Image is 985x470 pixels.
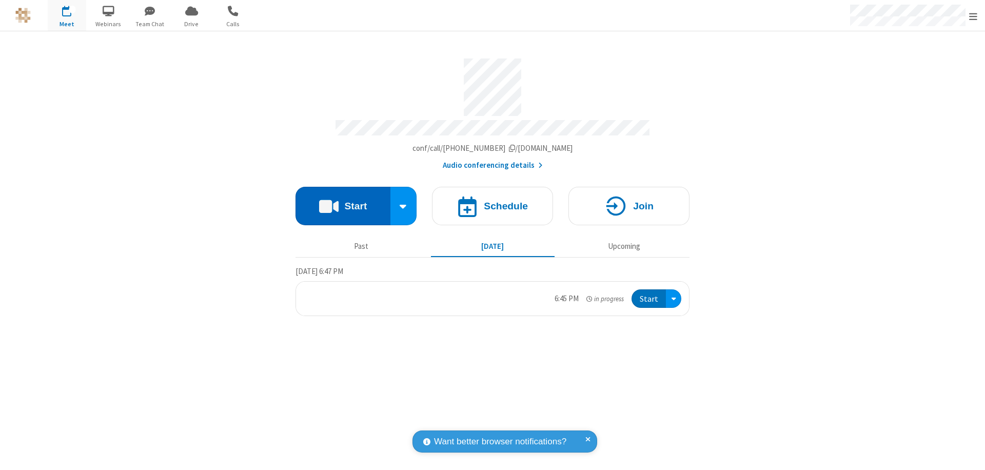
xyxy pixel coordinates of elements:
[295,265,689,317] section: Today's Meetings
[89,19,128,29] span: Webinars
[295,51,689,171] section: Account details
[443,160,543,171] button: Audio conferencing details
[15,8,31,23] img: QA Selenium DO NOT DELETE OR CHANGE
[432,187,553,225] button: Schedule
[484,201,528,211] h4: Schedule
[666,289,681,308] div: Open menu
[412,143,573,154] button: Copy my meeting room linkCopy my meeting room link
[568,187,689,225] button: Join
[633,201,654,211] h4: Join
[295,187,390,225] button: Start
[555,293,579,305] div: 6:45 PM
[300,237,423,256] button: Past
[431,237,555,256] button: [DATE]
[48,19,86,29] span: Meet
[434,435,566,448] span: Want better browser notifications?
[172,19,211,29] span: Drive
[586,294,624,304] em: in progress
[69,6,76,13] div: 1
[562,237,686,256] button: Upcoming
[214,19,252,29] span: Calls
[295,266,343,276] span: [DATE] 6:47 PM
[344,201,367,211] h4: Start
[632,289,666,308] button: Start
[131,19,169,29] span: Team Chat
[412,143,573,153] span: Copy my meeting room link
[390,187,417,225] div: Start conference options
